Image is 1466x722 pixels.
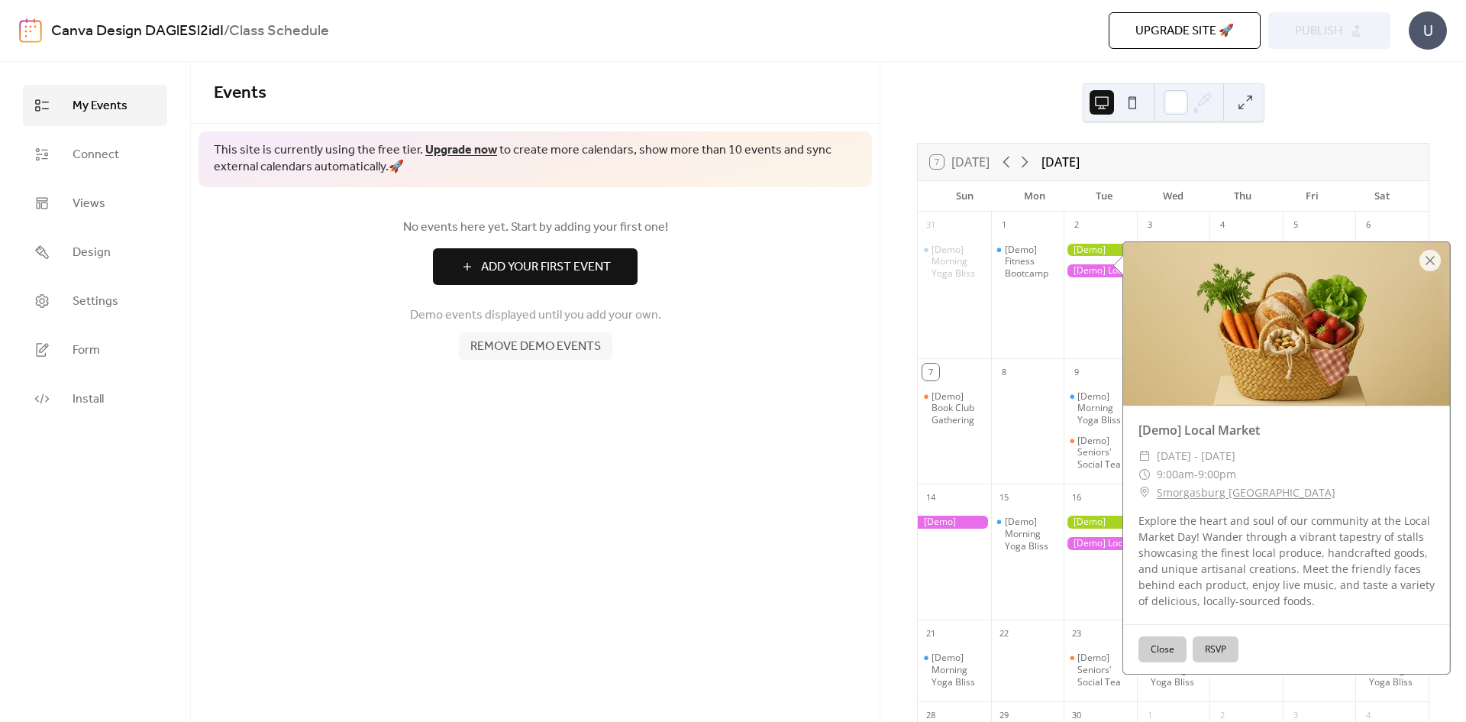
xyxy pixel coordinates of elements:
div: 14 [922,489,939,506]
div: [Demo] Morning Yoga Bliss [918,244,991,280]
div: 6 [1360,217,1377,234]
a: Install [23,378,167,419]
div: U [1409,11,1447,50]
div: [Demo] Morning Yoga Bliss [1077,390,1131,426]
div: 23 [1068,625,1085,642]
button: Upgrade site 🚀 [1109,12,1261,49]
div: [Demo] Gardening Workshop [1064,244,1137,257]
div: 5 [1287,217,1304,234]
a: Add Your First Event [214,248,857,285]
span: 9:00pm [1198,465,1236,484]
div: [Demo] Local Market [1123,421,1450,439]
div: [Demo] Morning Yoga Bliss [1005,516,1058,552]
span: [DATE] - [DATE] [1157,447,1235,465]
a: Settings [23,280,167,322]
div: [Demo] Book Club Gathering [932,390,985,426]
div: Fri [1277,181,1347,212]
div: Thu [1208,181,1277,212]
div: [Demo] Seniors' Social Tea [1064,435,1137,471]
a: Smorgasburg [GEOGRAPHIC_DATA] [1157,484,1335,502]
div: 7 [922,364,939,380]
a: Upgrade now [425,138,497,162]
div: [Demo] Local Market [1064,537,1209,550]
img: logo [19,18,42,43]
span: My Events [73,97,128,115]
span: Remove demo events [470,338,601,356]
span: Views [73,195,105,213]
div: [Demo] Photography Exhibition [918,516,991,529]
div: 15 [996,489,1012,506]
span: Add Your First Event [481,258,611,277]
div: 31 [922,217,939,234]
b: / [224,17,229,46]
div: 4 [1214,217,1231,234]
div: ​ [1138,484,1151,502]
span: Upgrade site 🚀 [1135,22,1234,40]
span: No events here yet. Start by adding your first one! [214,219,857,237]
div: [Demo] Seniors' Social Tea [1064,652,1137,688]
div: 9 [1068,364,1085,380]
div: [Demo] Fitness Bootcamp [991,244,1064,280]
div: ​ [1138,465,1151,484]
div: [Demo] Morning Yoga Bliss [932,244,985,280]
div: [Demo] Morning Yoga Bliss [991,516,1064,552]
div: 8 [996,364,1012,380]
b: Class Schedule [229,17,329,46]
button: Close [1138,636,1187,662]
div: Sat [1347,181,1416,212]
span: Events [214,76,266,110]
span: Design [73,244,111,262]
span: Form [73,342,100,360]
div: Sun [930,181,999,212]
a: Connect [23,134,167,175]
a: Design [23,231,167,273]
button: Remove demo events [459,332,612,360]
span: This site is currently using the free tier. to create more calendars, show more than 10 events an... [214,142,857,176]
div: [Demo] Seniors' Social Tea [1077,652,1131,688]
div: Tue [1069,181,1138,212]
span: Demo events displayed until you add your own. [410,306,661,325]
div: 16 [1068,489,1085,506]
span: Install [73,390,104,409]
a: My Events [23,85,167,126]
a: Views [23,183,167,224]
span: - [1194,465,1198,484]
div: [DATE] [1041,153,1080,171]
div: Explore the heart and soul of our community at the Local Market Day! Wander through a vibrant tap... [1123,513,1450,609]
button: Add Your First Event [433,248,638,285]
div: 3 [1141,217,1158,234]
div: Mon [999,181,1069,212]
a: Form [23,329,167,371]
div: [Demo] Seniors' Social Tea [1077,435,1131,471]
div: [Demo] Morning Yoga Bliss [918,652,991,688]
div: [Demo] Fitness Bootcamp [1005,244,1058,280]
span: Settings [73,293,118,311]
div: ​ [1138,447,1151,465]
div: 22 [996,625,1012,642]
div: [Demo] Morning Yoga Bliss [1064,390,1137,426]
a: Canva Design DAGlESl2idI [51,17,224,46]
div: [Demo] Gardening Workshop [1064,516,1137,529]
div: Wed [1138,181,1208,212]
div: 21 [922,625,939,642]
div: [Demo] Book Club Gathering [918,390,991,426]
div: [Demo] Morning Yoga Bliss [932,652,985,688]
button: RSVP [1193,636,1238,662]
div: 1 [996,217,1012,234]
span: Connect [73,146,119,164]
span: 9:00am [1157,465,1194,484]
div: 2 [1068,217,1085,234]
div: [Demo] Local Market [1064,264,1209,277]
